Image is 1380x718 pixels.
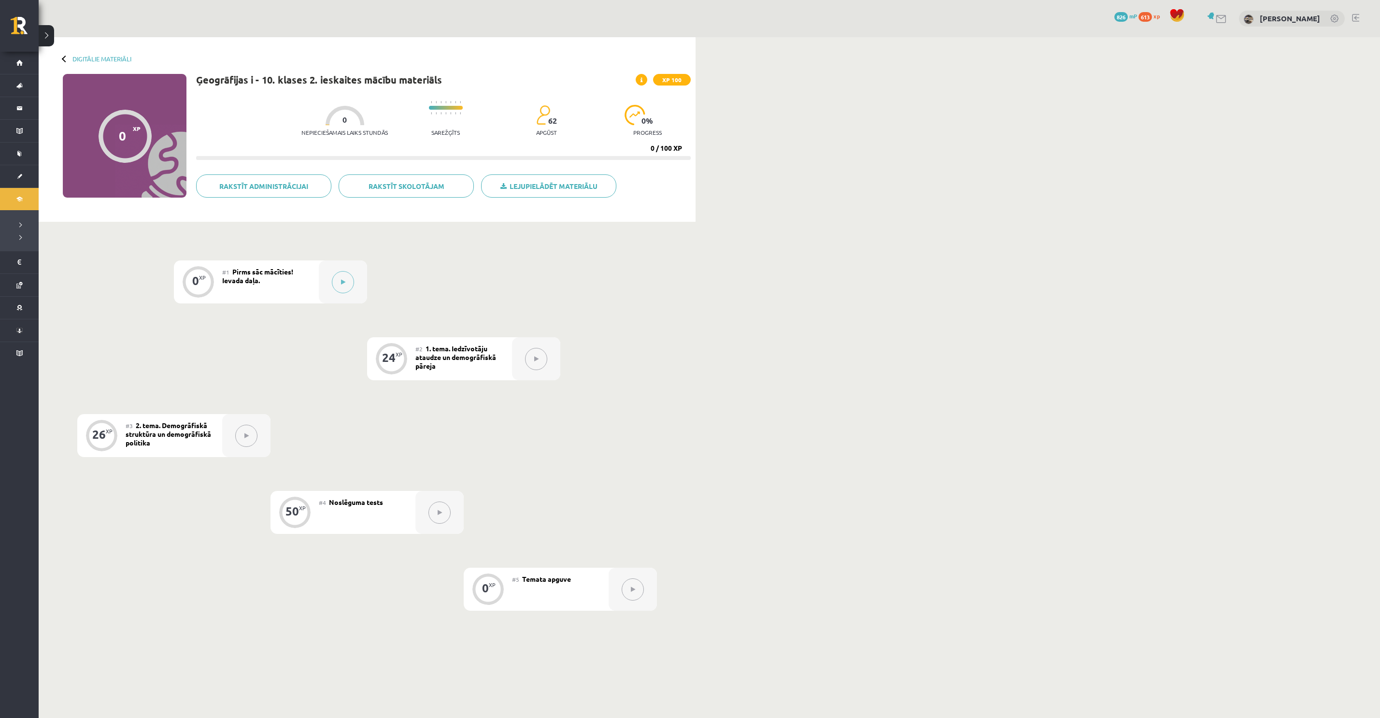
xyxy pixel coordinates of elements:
[455,101,456,103] img: icon-short-line-57e1e144782c952c97e751825c79c345078a6d821885a25fce030b3d8c18986b.svg
[460,112,461,115] img: icon-short-line-57e1e144782c952c97e751825c79c345078a6d821885a25fce030b3d8c18986b.svg
[445,112,446,115] img: icon-short-line-57e1e144782c952c97e751825c79c345078a6d821885a25fce030b3d8c18986b.svg
[1138,12,1165,20] a: 613 xp
[119,129,126,143] div: 0
[285,507,299,516] div: 50
[106,429,113,434] div: XP
[415,344,496,370] span: 1. tema. Iedzīvotāju ataudze un demogrāfiskā pāreja
[1114,12,1137,20] a: 826 mP
[489,582,496,588] div: XP
[1129,12,1137,20] span: mP
[319,499,326,506] span: #4
[222,267,293,285] span: Pirms sāc mācīties! Ievada daļa.
[431,112,432,115] img: icon-short-line-57e1e144782c952c97e751825c79c345078a6d821885a25fce030b3d8c18986b.svg
[329,498,383,506] span: Noslēguma tests
[633,129,662,136] p: progress
[1244,14,1253,24] img: Toms Jakseboga
[450,112,451,115] img: icon-short-line-57e1e144782c952c97e751825c79c345078a6d821885a25fce030b3d8c18986b.svg
[192,276,199,285] div: 0
[11,17,39,41] a: Rīgas 1. Tālmācības vidusskola
[536,129,557,136] p: apgūst
[196,74,442,86] h1: Ģeogrāfijas i - 10. klases 2. ieskaites mācību materiāls
[1114,12,1128,22] span: 826
[431,129,460,136] p: Sarežģīts
[436,101,437,103] img: icon-short-line-57e1e144782c952c97e751825c79c345078a6d821885a25fce030b3d8c18986b.svg
[301,129,388,136] p: Nepieciešamais laiks stundās
[625,105,645,125] img: icon-progress-161ccf0a02000e728c5f80fcf4c31c7af3da0e1684b2b1d7c360e028c24a22f1.svg
[441,101,441,103] img: icon-short-line-57e1e144782c952c97e751825c79c345078a6d821885a25fce030b3d8c18986b.svg
[441,112,441,115] img: icon-short-line-57e1e144782c952c97e751825c79c345078a6d821885a25fce030b3d8c18986b.svg
[641,116,654,125] span: 0 %
[481,174,616,198] a: Lejupielādēt materiālu
[342,115,347,124] span: 0
[196,174,331,198] a: Rakstīt administrācijai
[72,55,131,62] a: Digitālie materiāli
[482,584,489,592] div: 0
[1138,12,1152,22] span: 613
[445,101,446,103] img: icon-short-line-57e1e144782c952c97e751825c79c345078a6d821885a25fce030b3d8c18986b.svg
[199,275,206,280] div: XP
[522,574,571,583] span: Temata apguve
[126,421,211,447] span: 2. tema. Demogrāfiskā struktūra un demogrāfiskā politika
[222,268,229,276] span: #1
[548,116,557,125] span: 62
[415,345,423,353] span: #2
[455,112,456,115] img: icon-short-line-57e1e144782c952c97e751825c79c345078a6d821885a25fce030b3d8c18986b.svg
[396,352,402,357] div: XP
[382,353,396,362] div: 24
[512,575,519,583] span: #5
[450,101,451,103] img: icon-short-line-57e1e144782c952c97e751825c79c345078a6d821885a25fce030b3d8c18986b.svg
[126,422,133,430] span: #3
[1260,14,1320,23] a: [PERSON_NAME]
[460,101,461,103] img: icon-short-line-57e1e144782c952c97e751825c79c345078a6d821885a25fce030b3d8c18986b.svg
[653,74,691,86] span: XP 100
[92,430,106,439] div: 26
[431,101,432,103] img: icon-short-line-57e1e144782c952c97e751825c79c345078a6d821885a25fce030b3d8c18986b.svg
[536,105,550,125] img: students-c634bb4e5e11cddfef0936a35e636f08e4e9abd3cc4e673bd6f9a4125e45ecb1.svg
[436,112,437,115] img: icon-short-line-57e1e144782c952c97e751825c79c345078a6d821885a25fce030b3d8c18986b.svg
[133,125,141,132] span: XP
[299,505,306,511] div: XP
[1153,12,1160,20] span: xp
[339,174,474,198] a: Rakstīt skolotājam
